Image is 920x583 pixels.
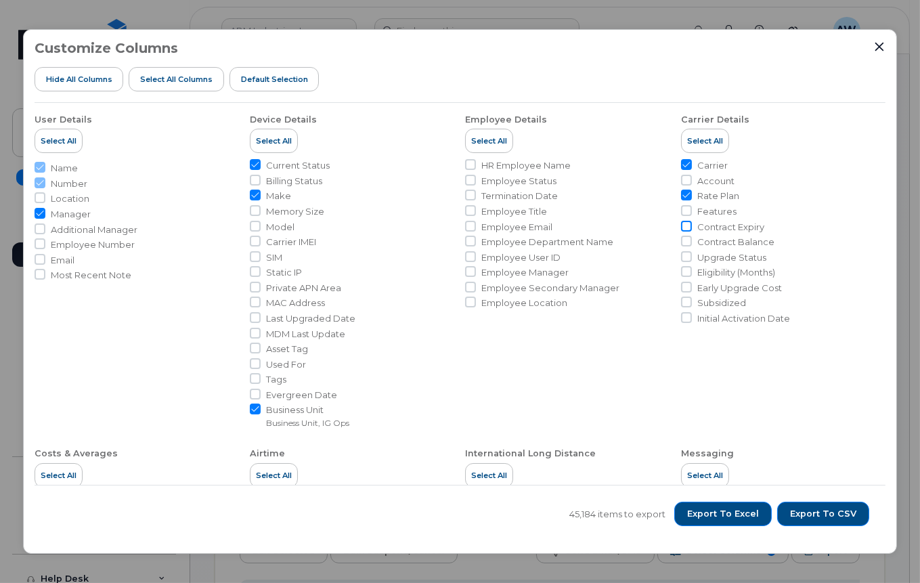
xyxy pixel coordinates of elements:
[697,266,775,279] span: Eligibility (Months)
[790,508,856,520] span: Export to CSV
[51,269,131,282] span: Most Recent Note
[697,159,728,172] span: Carrier
[250,448,285,460] div: Airtime
[35,114,92,126] div: User Details
[250,129,298,153] button: Select All
[266,221,294,234] span: Model
[697,221,764,234] span: Contract Expiry
[697,312,790,325] span: Initial Activation Date
[569,508,665,521] span: 45,184 items to export
[266,282,341,295] span: Private APN Area
[465,448,596,460] div: International Long Distance
[51,208,91,221] span: Manager
[35,41,178,56] h3: Customize Columns
[481,282,619,295] span: Employee Secondary Manager
[481,236,613,249] span: Employee Department Name
[256,470,292,481] span: Select All
[51,223,137,236] span: Additional Manager
[35,129,83,153] button: Select All
[681,448,734,460] div: Messaging
[51,192,89,205] span: Location
[250,463,298,488] button: Select All
[697,205,737,218] span: Features
[266,175,322,188] span: Billing Status
[129,67,224,91] button: Select all Columns
[873,41,885,53] button: Close
[465,129,513,153] button: Select All
[266,404,349,416] span: Business Unit
[481,159,571,172] span: HR Employee Name
[697,236,774,249] span: Contract Balance
[681,129,729,153] button: Select All
[266,373,286,386] span: Tags
[697,190,739,202] span: Rate Plan
[465,114,547,126] div: Employee Details
[481,221,552,234] span: Employee Email
[471,470,507,481] span: Select All
[229,67,320,91] button: Default Selection
[687,470,723,481] span: Select All
[266,236,316,249] span: Carrier IMEI
[266,251,282,264] span: SIM
[681,463,729,488] button: Select All
[51,177,87,190] span: Number
[674,502,772,526] button: Export to Excel
[687,508,759,520] span: Export to Excel
[35,448,118,460] div: Costs & Averages
[266,312,355,325] span: Last Upgraded Date
[266,159,330,172] span: Current Status
[681,114,749,126] div: Carrier Details
[465,463,513,488] button: Select All
[471,135,507,146] span: Select All
[687,135,723,146] span: Select All
[481,266,569,279] span: Employee Manager
[481,205,547,218] span: Employee Title
[241,74,308,85] span: Default Selection
[266,205,324,218] span: Memory Size
[697,251,766,264] span: Upgrade Status
[35,463,83,488] button: Select All
[41,135,76,146] span: Select All
[266,297,325,309] span: MAC Address
[697,297,746,309] span: Subsidized
[481,297,567,309] span: Employee Location
[51,238,135,251] span: Employee Number
[266,358,306,371] span: Used For
[266,418,349,428] small: Business Unit, IG Ops
[266,328,345,341] span: MDM Last Update
[481,251,561,264] span: Employee User ID
[250,114,317,126] div: Device Details
[777,502,869,526] button: Export to CSV
[140,74,213,85] span: Select all Columns
[481,190,558,202] span: Termination Date
[256,135,292,146] span: Select All
[41,470,76,481] span: Select All
[46,74,112,85] span: Hide All Columns
[35,67,124,91] button: Hide All Columns
[51,254,74,267] span: Email
[266,389,337,402] span: Evergreen Date
[266,190,291,202] span: Make
[697,282,782,295] span: Early Upgrade Cost
[51,162,78,175] span: Name
[266,343,308,355] span: Asset Tag
[481,175,556,188] span: Employee Status
[697,175,735,188] span: Account
[266,266,302,279] span: Static IP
